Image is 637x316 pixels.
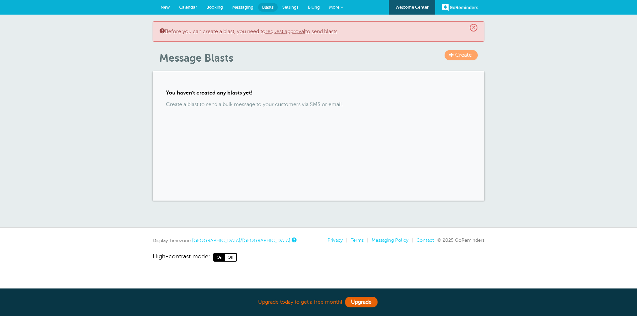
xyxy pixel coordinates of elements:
a: Terms [351,237,364,243]
span: Create [455,52,472,58]
a: This is the timezone being used to display dates and times to you on this device. Click the timez... [292,238,296,242]
a: Create [445,50,478,60]
h1: Message Blasts [159,52,484,64]
a: Blasts [258,3,278,12]
span: © 2025 GoReminders [437,237,484,243]
span: More [329,5,339,10]
span: Calendar [179,5,197,10]
div: Upgrade today to get a free month! [153,295,484,309]
li: | [408,237,413,243]
span: New [161,5,170,10]
a: Privacy [327,237,343,243]
span: Settings [282,5,299,10]
p: Create a blast to send a bulk message to your customers via SMS or email. [166,101,471,108]
span: Billing [308,5,320,10]
a: High-contrast mode: On Off [153,253,484,262]
span: Blasts [262,5,274,10]
strong: You haven't created any blasts yet! [166,90,252,96]
a: Contact [416,237,434,243]
span: High-contrast mode: [153,253,210,262]
span: On [214,254,225,261]
div: Display Timezone: [153,237,296,243]
span: Off [225,254,236,261]
span: Messaging [232,5,253,10]
a: Upgrade [345,297,378,307]
a: [GEOGRAPHIC_DATA]/[GEOGRAPHIC_DATA] [192,238,290,243]
span: × [470,24,477,32]
span: Booking [206,5,223,10]
p: Before you can create a blast, you need to to send blasts. [160,28,477,35]
li: | [343,237,347,243]
a: request approval [265,29,305,34]
li: | [364,237,368,243]
a: Messaging Policy [372,237,408,243]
